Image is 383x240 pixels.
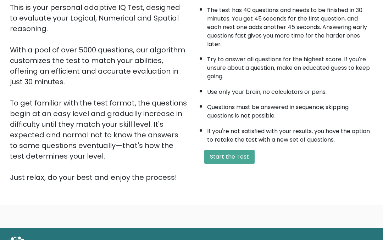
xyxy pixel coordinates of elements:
[207,3,373,49] li: The test has 40 questions and needs to be finished in 30 minutes. You get 45 seconds for the firs...
[207,124,373,144] li: If you're not satisfied with your results, you have the option to retake the test with a new set ...
[10,2,187,183] div: This is your personal adaptive IQ Test, designed to evaluate your Logical, Numerical and Spatial ...
[204,150,255,164] button: Start the Test
[207,52,373,81] li: Try to answer all questions for the highest score. If you're unsure about a question, make an edu...
[207,85,373,97] li: Use only your brain, no calculators or pens.
[207,100,373,120] li: Questions must be answered in sequence; skipping questions is not possible.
